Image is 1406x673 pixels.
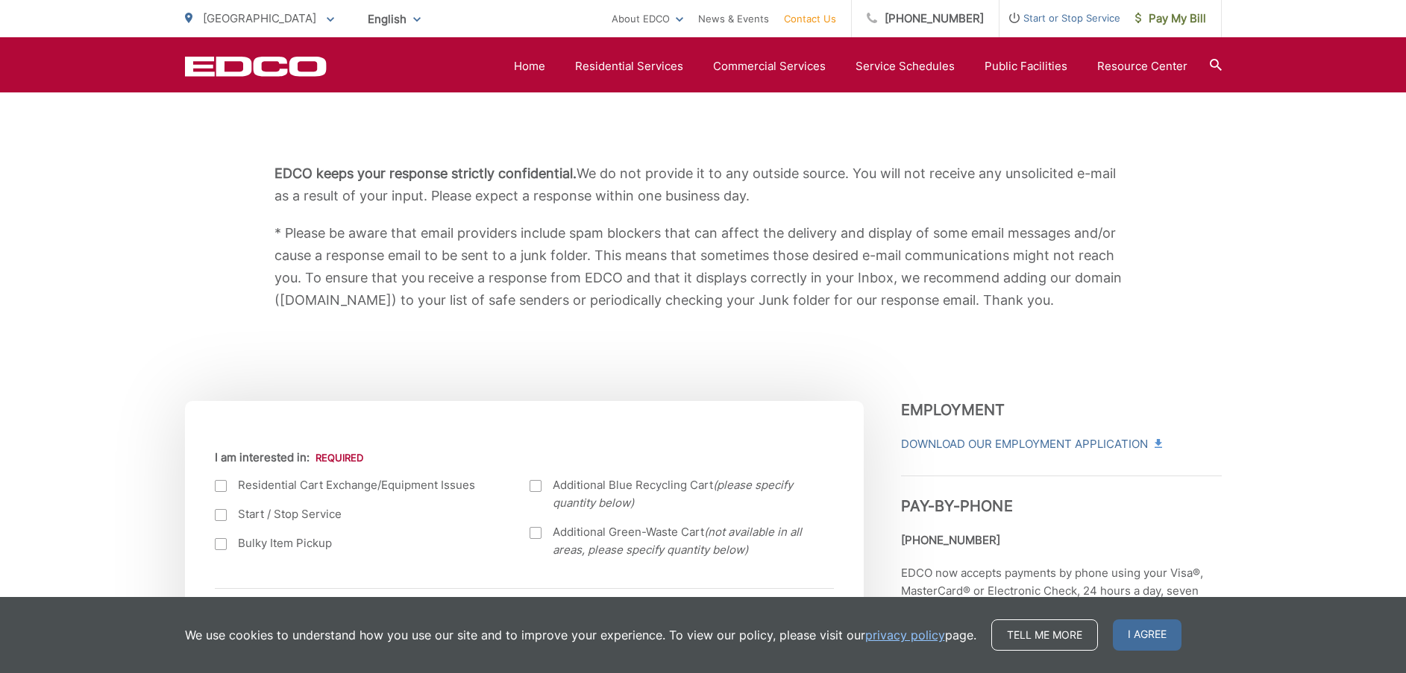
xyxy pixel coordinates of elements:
a: Resource Center [1097,57,1187,75]
p: We do not provide it to any outside source. You will not receive any unsolicited e-mail as a resu... [274,162,1132,207]
span: Additional Green-Waste Cart [553,523,815,559]
span: Pay My Bill [1135,10,1206,28]
b: EDCO keeps your response strictly confidential. [274,165,577,181]
a: Commercial Services [713,57,826,75]
a: Residential Services [575,57,683,75]
a: EDCD logo. Return to the homepage. [185,56,327,77]
p: We use cookies to understand how you use our site and to improve your experience. To view our pol... [185,626,976,644]
strong: [PHONE_NUMBER] [901,533,1000,547]
label: Start / Stop Service [215,505,500,523]
span: Additional Blue Recycling Cart [553,476,815,512]
a: News & Events [698,10,769,28]
h3: Employment [901,401,1222,419]
label: Residential Cart Exchange/Equipment Issues [215,476,500,494]
a: Public Facilities [985,57,1067,75]
label: I am interested in: [215,451,363,464]
a: Tell me more [991,619,1098,651]
a: Home [514,57,545,75]
a: About EDCO [612,10,683,28]
span: English [357,6,432,32]
p: * Please be aware that email providers include spam blockers that can affect the delivery and dis... [274,222,1132,312]
p: EDCO now accepts payments by phone using your Visa®, MasterCard® or Electronic Check, 24 hours a ... [901,564,1222,636]
a: Service Schedules [856,57,955,75]
a: privacy policy [865,626,945,644]
span: I agree [1113,619,1181,651]
a: Download Our Employment Application [901,435,1161,453]
label: Bulky Item Pickup [215,534,500,552]
span: [GEOGRAPHIC_DATA] [203,11,316,25]
h3: Pay-by-Phone [901,475,1222,515]
a: Contact Us [784,10,836,28]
